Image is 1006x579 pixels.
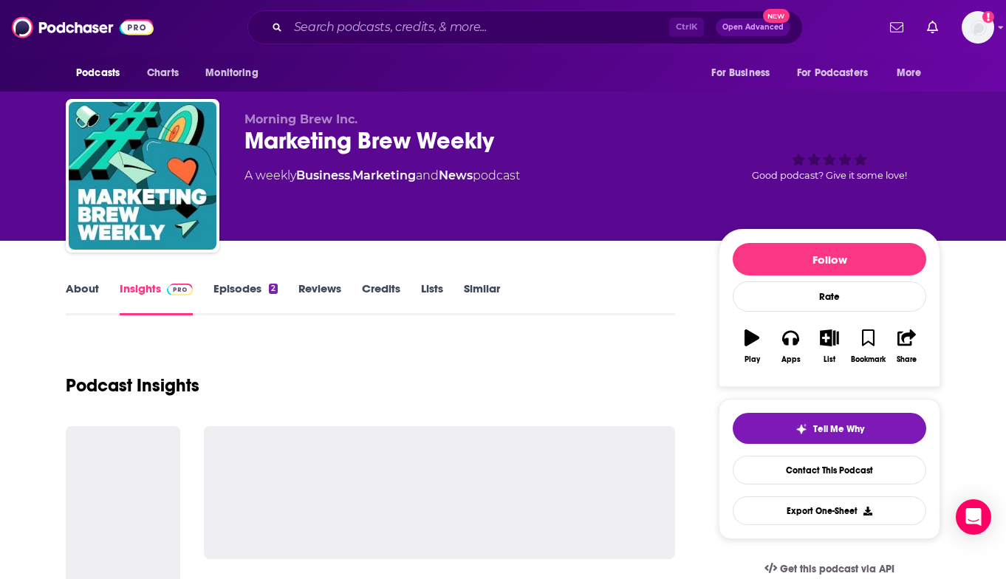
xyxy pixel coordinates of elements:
[810,320,849,373] button: List
[12,13,154,41] img: Podchaser - Follow, Share and Rate Podcasts
[897,63,922,83] span: More
[205,63,258,83] span: Monitoring
[888,320,926,373] button: Share
[771,320,810,373] button: Apps
[956,499,991,535] div: Open Intercom Messenger
[982,11,994,23] svg: Add a profile image
[763,9,790,23] span: New
[719,112,940,204] div: Good podcast? Give it some love!
[745,355,760,364] div: Play
[962,11,994,44] img: User Profile
[824,355,835,364] div: List
[795,423,807,435] img: tell me why sparkle
[780,563,894,575] span: Get this podcast via API
[851,355,886,364] div: Bookmark
[244,112,357,126] span: Morning Brew Inc.
[296,168,350,182] a: Business
[120,281,193,315] a: InsightsPodchaser Pro
[244,167,520,185] div: A weekly podcast
[439,168,473,182] a: News
[733,320,771,373] button: Play
[76,63,120,83] span: Podcasts
[416,168,439,182] span: and
[195,59,277,87] button: open menu
[137,59,188,87] a: Charts
[247,10,803,44] div: Search podcasts, credits, & more...
[362,281,400,315] a: Credits
[711,63,770,83] span: For Business
[733,496,926,525] button: Export One-Sheet
[669,18,704,37] span: Ctrl K
[288,16,669,39] input: Search podcasts, credits, & more...
[213,281,278,315] a: Episodes2
[897,355,917,364] div: Share
[421,281,443,315] a: Lists
[66,281,99,315] a: About
[781,355,801,364] div: Apps
[350,168,352,182] span: ,
[701,59,788,87] button: open menu
[884,15,909,40] a: Show notifications dropdown
[733,243,926,275] button: Follow
[464,281,500,315] a: Similar
[849,320,887,373] button: Bookmark
[66,374,199,397] h1: Podcast Insights
[962,11,994,44] button: Show profile menu
[298,281,341,315] a: Reviews
[167,284,193,295] img: Podchaser Pro
[733,281,926,312] div: Rate
[716,18,790,36] button: Open AdvancedNew
[787,59,889,87] button: open menu
[66,59,139,87] button: open menu
[752,170,907,181] span: Good podcast? Give it some love!
[962,11,994,44] span: Logged in as megcassidy
[797,63,868,83] span: For Podcasters
[352,168,416,182] a: Marketing
[733,413,926,444] button: tell me why sparkleTell Me Why
[733,456,926,484] a: Contact This Podcast
[722,24,784,31] span: Open Advanced
[69,102,216,250] img: Marketing Brew Weekly
[147,63,179,83] span: Charts
[921,15,944,40] a: Show notifications dropdown
[269,284,278,294] div: 2
[813,423,864,435] span: Tell Me Why
[886,59,940,87] button: open menu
